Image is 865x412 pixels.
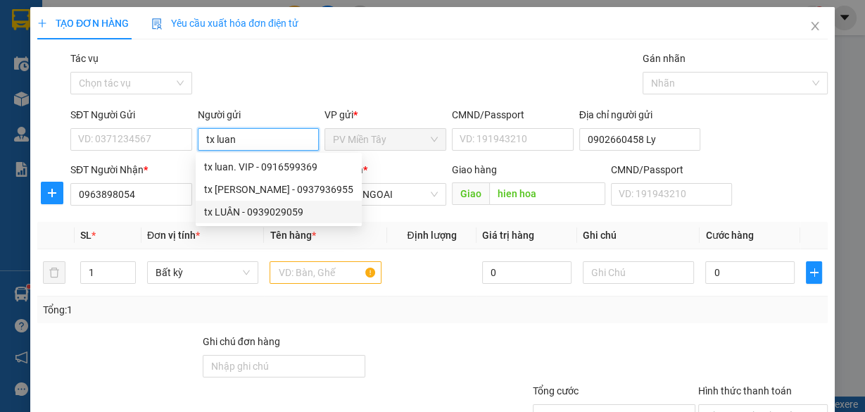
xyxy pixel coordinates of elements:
[533,385,579,397] span: Tổng cước
[204,159,353,175] div: tx luan. VIP - 0916599369
[70,107,192,123] div: SĐT Người Gửi
[120,46,281,65] div: 0909933113
[333,184,438,205] span: HANG NGOAI
[120,65,281,115] span: cho [PERSON_NAME]
[70,53,99,64] label: Tác vụ
[196,201,362,223] div: tx LUÂN - 0939029059
[489,182,605,205] input: Dọc đường
[795,7,835,46] button: Close
[698,385,792,397] label: Hình thức thanh toán
[12,63,111,82] div: 0939029059
[407,230,456,241] span: Định lượng
[156,262,251,283] span: Bất kỳ
[12,12,111,46] div: PV Miền Tây
[120,13,153,28] span: Nhận:
[198,107,320,123] div: Người gửi
[43,302,335,318] div: Tổng: 1
[452,164,497,175] span: Giao hàng
[37,18,47,28] span: plus
[577,222,700,249] th: Ghi chú
[43,261,65,284] button: delete
[452,107,574,123] div: CMND/Passport
[37,18,129,29] span: TẠO ĐƠN HÀNG
[579,107,701,123] div: Địa chỉ người gửi
[12,46,111,63] div: tx LUÂN
[324,107,446,123] div: VP gửi
[196,156,362,178] div: tx luan. VIP - 0916599369
[611,162,733,177] div: CMND/Passport
[12,82,111,116] div: 0773998393 phuoc
[196,178,362,201] div: tx luan b - 0937936955
[643,53,686,64] label: Gán nhãn
[333,129,438,150] span: PV Miền Tây
[806,261,822,284] button: plus
[70,162,192,177] div: SĐT Người Nhận
[204,182,353,197] div: tx [PERSON_NAME] - 0937936955
[809,20,821,32] span: close
[579,128,701,151] input: Địa chỉ của người gửi
[151,18,298,29] span: Yêu cầu xuất hóa đơn điện tử
[203,336,280,347] label: Ghi chú đơn hàng
[583,261,695,284] input: Ghi Chú
[452,182,489,205] span: Giao
[147,230,200,241] span: Đơn vị tính
[120,29,281,46] div: linh
[42,187,63,199] span: plus
[705,230,753,241] span: Cước hàng
[120,73,141,88] span: DĐ:
[151,18,163,30] img: icon
[270,261,381,284] input: VD: Bàn, Ghế
[41,182,63,204] button: plus
[807,267,821,278] span: plus
[270,230,315,241] span: Tên hàng
[203,355,365,377] input: Ghi chú đơn hàng
[482,261,572,284] input: 0
[80,230,91,241] span: SL
[120,12,281,29] div: HANG NGOAI
[482,230,534,241] span: Giá trị hàng
[204,204,353,220] div: tx LUÂN - 0939029059
[12,13,34,28] span: Gửi:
